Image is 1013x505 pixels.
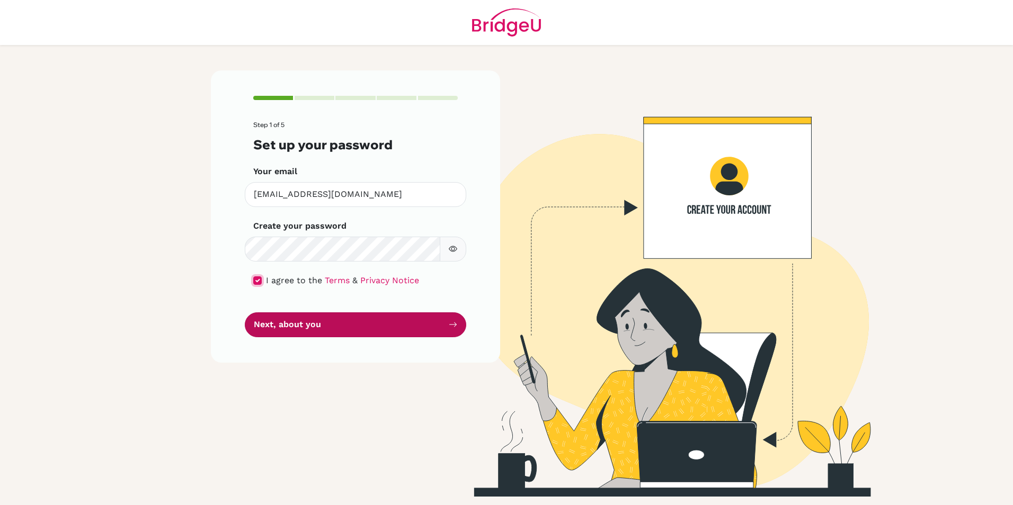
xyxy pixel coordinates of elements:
img: Create your account [356,70,959,497]
span: & [352,275,358,285]
label: Create your password [253,220,346,232]
h3: Set up your password [253,137,458,152]
a: Terms [325,275,350,285]
span: Step 1 of 5 [253,121,285,129]
a: Privacy Notice [360,275,419,285]
span: I agree to the [266,275,322,285]
label: Your email [253,165,297,178]
button: Next, about you [245,312,466,337]
input: Insert your email* [245,182,466,207]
